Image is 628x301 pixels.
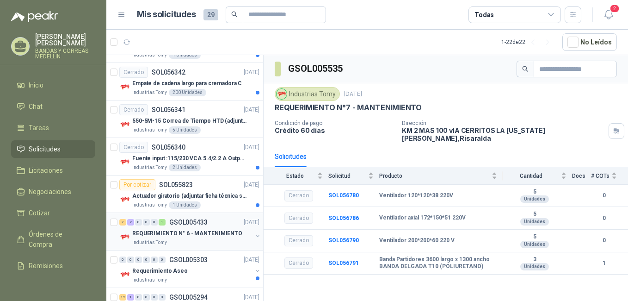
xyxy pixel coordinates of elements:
[503,167,572,184] th: Cantidad
[159,294,166,301] div: 0
[328,173,366,179] span: Solicitud
[379,237,455,245] b: Ventilador 200*200*60 220 V
[11,226,95,253] a: Órdenes de Compra
[244,181,259,189] p: [DATE]
[231,11,238,18] span: search
[11,11,58,22] img: Logo peakr
[29,229,86,250] span: Órdenes de Compra
[520,263,549,270] div: Unidades
[402,126,605,142] p: KM 2 MAS 100 vIA CERRITOS LA [US_STATE] [PERSON_NAME] , Risaralda
[244,68,259,77] p: [DATE]
[244,218,259,227] p: [DATE]
[379,167,503,184] th: Producto
[264,167,328,184] th: Estado
[11,257,95,275] a: Remisiones
[169,51,201,59] div: 1 Unidades
[275,173,315,179] span: Estado
[119,294,126,301] div: 12
[284,257,313,269] div: Cerrado
[35,33,95,46] p: [PERSON_NAME] [PERSON_NAME]
[127,294,134,301] div: 1
[119,194,130,205] img: Company Logo
[29,261,63,271] span: Remisiones
[610,4,620,13] span: 2
[591,236,617,245] b: 0
[132,51,167,59] p: Industrias Tomy
[503,188,566,196] b: 5
[503,256,566,263] b: 3
[119,157,130,168] img: Company Logo
[275,120,394,126] p: Condición de pago
[132,192,247,201] p: Actuador giratorio (adjuntar ficha técnica si es diferente a festo)
[119,217,261,246] a: 7 2 0 0 0 1 GSOL005433[DATE] Company LogoREQUERIMIENTO N° 6 - MANTENIMIENTOIndustrias Tomy
[284,213,313,224] div: Cerrado
[591,191,617,200] b: 0
[379,256,497,270] b: Banda Partidores 3600 largo x 1300 ancho BANDA DELGADA T10 (POLIURETANO)
[119,232,130,243] img: Company Logo
[169,164,201,171] div: 2 Unidades
[132,229,242,238] p: REQUERIMIENTO N° 6 - MANTENIMIENTO
[288,62,344,76] h3: GSOL005535
[402,120,605,126] p: Dirección
[29,123,49,133] span: Tareas
[11,119,95,137] a: Tareas
[275,87,340,101] div: Industrias Tomy
[132,154,247,163] p: Fuente input :115/230 VCA 5.4/2.2 A Output: 24 VDC 10 A 47-63 Hz
[29,101,43,112] span: Chat
[119,82,130,93] img: Company Logo
[152,144,185,150] p: SOL056340
[152,69,185,75] p: SOL056342
[106,100,263,138] a: CerradoSOL056341[DATE] Company Logo550-5M-15 Correa de Tiempo HTD (adjuntar ficha y /o imagenes)I...
[143,294,150,301] div: 0
[29,208,50,218] span: Cotizar
[29,144,61,154] span: Solicitudes
[275,151,307,162] div: Solicitudes
[132,89,167,96] p: Industrias Tomy
[522,66,529,72] span: search
[119,257,126,263] div: 0
[151,219,158,226] div: 0
[328,237,359,244] a: SOL056790
[600,6,617,23] button: 2
[11,98,95,115] a: Chat
[159,219,166,226] div: 1
[503,233,566,241] b: 5
[152,107,185,113] p: SOL056341
[132,117,247,125] p: 550-5M-15 Correa de Tiempo HTD (adjuntar ficha y /o imagenes)
[135,294,142,301] div: 0
[328,167,379,184] th: Solicitud
[169,89,206,96] div: 200 Unidades
[520,218,549,226] div: Unidades
[328,260,359,266] a: SOL056791
[137,8,196,21] h1: Mis solicitudes
[169,294,208,301] p: GSOL005294
[132,201,167,209] p: Industrias Tomy
[503,211,566,218] b: 5
[11,76,95,94] a: Inicio
[143,257,150,263] div: 0
[127,219,134,226] div: 2
[284,235,313,246] div: Cerrado
[11,162,95,179] a: Licitaciones
[284,190,313,201] div: Cerrado
[275,126,394,134] p: Crédito 60 días
[132,267,188,276] p: Requerimiento Aseo
[169,126,201,134] div: 5 Unidades
[591,167,628,184] th: # COTs
[572,167,591,184] th: Docs
[344,90,362,99] p: [DATE]
[379,192,453,200] b: Ventilador 120*120*38 220V
[328,192,359,199] a: SOL056780
[244,106,259,114] p: [DATE]
[591,214,617,223] b: 0
[11,204,95,222] a: Cotizar
[119,119,130,130] img: Company Logo
[106,176,263,213] a: Por cotizarSOL055823[DATE] Company LogoActuador giratorio (adjuntar ficha técnica si es diferente...
[328,215,359,221] a: SOL056786
[562,33,617,51] button: No Leídos
[277,89,287,99] img: Company Logo
[11,183,95,201] a: Negociaciones
[501,35,555,50] div: 1 - 22 de 22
